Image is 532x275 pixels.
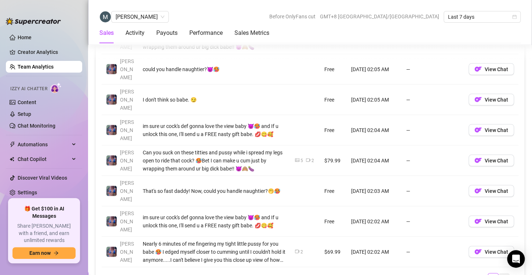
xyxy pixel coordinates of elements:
[120,58,134,80] span: [PERSON_NAME]
[474,248,482,255] img: OF
[485,96,508,102] span: View Chat
[18,123,55,129] a: Chat Monitoring
[18,190,37,195] a: Settings
[507,250,525,268] div: Open Intercom Messenger
[402,145,464,176] td: —
[120,241,134,263] span: [PERSON_NAME]
[512,15,517,19] span: calendar
[12,205,76,220] span: 🎁 Get $100 in AI Messages
[106,64,117,74] img: Jaylie
[474,126,482,133] img: OF
[18,99,36,105] a: Content
[402,176,464,206] td: —
[485,66,508,72] span: View Chat
[100,11,111,22] img: Matt
[485,127,508,133] span: View Chat
[469,98,514,104] a: OFView Chat
[469,220,514,226] a: OFView Chat
[320,54,347,84] td: Free
[106,186,117,196] img: Jaylie
[143,95,286,103] div: I don't think so babe. 😏
[402,236,464,267] td: —
[18,175,67,181] a: Discover Viral Videos
[12,247,76,259] button: Earn nowarrow-right
[347,84,402,115] td: [DATE] 02:05 AM
[125,29,145,37] div: Activity
[469,215,514,227] button: OFView Chat
[347,206,402,236] td: [DATE] 02:02 AM
[469,63,514,75] button: OFView Chat
[402,115,464,145] td: —
[347,236,402,267] td: [DATE] 02:02 AM
[485,188,508,194] span: View Chat
[116,11,164,22] span: Matt
[320,145,347,176] td: $79.99
[474,96,482,103] img: OF
[469,250,514,256] a: OFView Chat
[347,54,402,84] td: [DATE] 02:05 AM
[18,34,32,40] a: Home
[474,157,482,164] img: OF
[10,85,47,92] span: Izzy AI Chatter
[320,236,347,267] td: $69.99
[320,11,439,22] span: GMT+8 [GEOGRAPHIC_DATA]/[GEOGRAPHIC_DATA]
[120,180,134,202] span: [PERSON_NAME]
[474,187,482,194] img: OF
[469,154,514,166] button: OFView Chat
[347,115,402,145] td: [DATE] 02:04 AM
[189,29,223,37] div: Performance
[143,239,286,264] div: Nearly 6 minutes of me fingering my tight little pussy for you babe 🥵 I edged myself closer to cu...
[143,187,286,195] div: That's so fast daddy! Now, could you handle naughtier?🤭🥵
[469,246,514,257] button: OFView Chat
[143,65,286,73] div: could you handle naughtier?😈🥵
[18,111,31,117] a: Setup
[120,210,134,232] span: [PERSON_NAME]
[106,125,117,135] img: Jaylie
[300,157,303,164] div: 5
[18,153,70,165] span: Chat Copilot
[474,65,482,73] img: OF
[474,217,482,225] img: OF
[469,129,514,135] a: OFView Chat
[50,82,62,93] img: AI Chatter
[106,94,117,104] img: Jaylie
[143,148,286,172] div: Can you suck on these titties and pussy while i spread my legs open to ride that cock? 🥵Bet I can...
[234,29,269,37] div: Sales Metrics
[320,115,347,145] td: Free
[12,223,76,244] span: Share [PERSON_NAME] with a friend, and earn unlimited rewards
[18,139,70,150] span: Automations
[143,213,286,229] div: im sure ur cock's def gonna love the view baby 😈🥵 and If u unlock this one, I'll send u a FREE na...
[99,29,114,37] div: Sales
[306,158,310,162] span: video-camera
[300,248,303,255] div: 2
[469,93,514,105] button: OFView Chat
[469,185,514,197] button: OFView Chat
[106,155,117,165] img: Jaylie
[156,29,178,37] div: Payouts
[485,249,508,254] span: View Chat
[469,68,514,74] a: OFView Chat
[469,124,514,136] button: OFView Chat
[469,190,514,195] a: OFView Chat
[402,206,464,236] td: —
[320,206,347,236] td: Free
[18,64,54,70] a: Team Analytics
[29,250,51,256] span: Earn now
[295,249,299,253] span: video-camera
[320,84,347,115] td: Free
[54,250,59,256] span: arrow-right
[120,149,134,171] span: [PERSON_NAME]
[18,46,76,58] a: Creator Analytics
[320,176,347,206] td: Free
[6,18,61,25] img: logo-BBDzfeDw.svg
[269,11,316,22] span: Before OnlyFans cut
[10,142,15,147] span: thunderbolt
[106,216,117,226] img: Jaylie
[120,119,134,141] span: [PERSON_NAME]
[402,84,464,115] td: —
[120,88,134,110] span: [PERSON_NAME]
[485,157,508,163] span: View Chat
[485,218,508,224] span: View Chat
[295,158,299,162] span: picture
[106,246,117,257] img: Jaylie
